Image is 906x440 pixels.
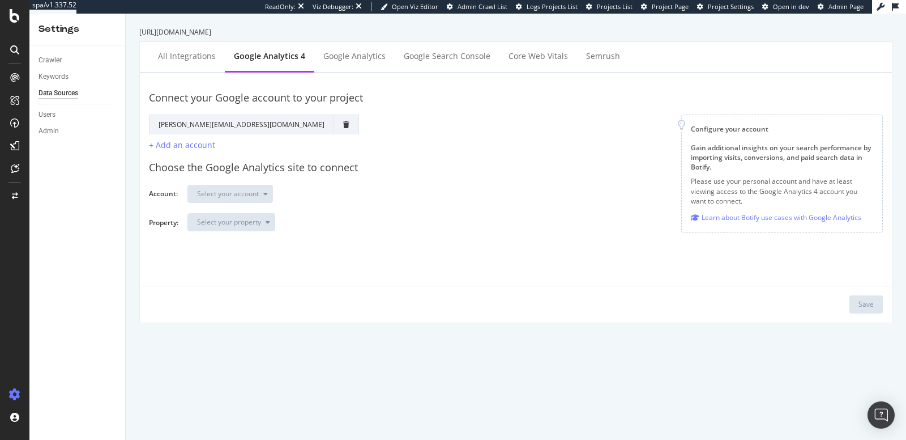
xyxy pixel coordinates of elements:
[39,87,117,99] a: Data Sources
[39,109,55,121] div: Users
[867,401,895,429] div: Open Intercom Messenger
[149,139,215,151] button: + Add an account
[458,2,507,11] span: Admin Crawl List
[818,2,864,11] a: Admin Page
[39,125,117,137] a: Admin
[392,2,438,11] span: Open Viz Editor
[381,2,438,11] a: Open Viz Editor
[39,54,117,66] a: Crawler
[343,121,349,128] div: trash
[149,115,334,134] td: [PERSON_NAME][EMAIL_ADDRESS][DOMAIN_NAME]
[597,2,633,11] span: Projects List
[265,2,296,11] div: ReadOnly:
[762,2,809,11] a: Open in dev
[858,299,874,309] div: Save
[39,23,116,36] div: Settings
[39,87,78,99] div: Data Sources
[691,124,873,134] div: Configure your account
[149,91,883,105] div: Connect your Google account to your project
[197,191,259,197] div: Select your account
[447,2,507,11] a: Admin Crawl List
[39,71,69,83] div: Keywords
[691,211,861,223] a: Learn about Botify use cases with Google Analytics
[697,2,754,11] a: Project Settings
[39,125,59,137] div: Admin
[516,2,578,11] a: Logs Projects List
[187,213,275,231] button: Select your property
[234,50,305,62] div: Google Analytics 4
[149,160,883,175] div: Choose the Google Analytics site to connect
[849,295,883,314] button: Save
[586,2,633,11] a: Projects List
[652,2,689,11] span: Project Page
[404,50,490,62] div: Google Search Console
[323,50,386,62] div: Google Analytics
[508,50,568,62] div: Core Web Vitals
[149,139,215,150] div: + Add an account
[39,54,62,66] div: Crawler
[187,185,273,203] button: Select your account
[828,2,864,11] span: Admin Page
[39,71,117,83] a: Keywords
[313,2,353,11] div: Viz Debugger:
[691,176,873,205] p: Please use your personal account and have at least viewing access to the Google Analytics 4 accou...
[773,2,809,11] span: Open in dev
[197,219,261,226] div: Select your property
[691,143,873,172] div: Gain additional insights on your search performance by importing visits, conversions, and paid se...
[708,2,754,11] span: Project Settings
[586,50,620,62] div: Semrush
[149,189,178,201] label: Account:
[39,109,117,121] a: Users
[641,2,689,11] a: Project Page
[158,50,216,62] div: All integrations
[527,2,578,11] span: Logs Projects List
[149,218,178,238] label: Property:
[139,27,892,37] div: [URL][DOMAIN_NAME]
